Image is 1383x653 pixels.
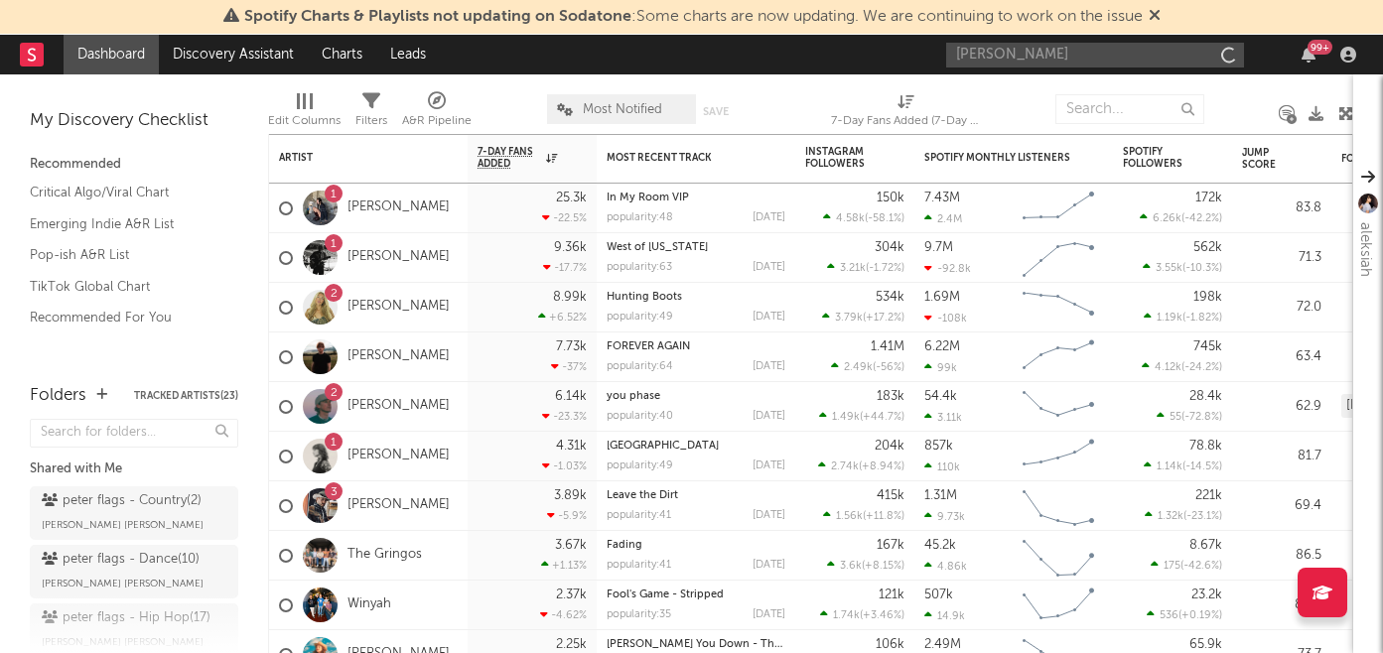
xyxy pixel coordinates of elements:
a: FOREVER AGAIN [607,341,690,352]
div: 562k [1193,241,1222,254]
div: 121k [879,588,904,601]
div: -17.7 % [543,261,587,274]
div: 2.49M [924,638,961,651]
a: Emerging Indie A&R List [30,213,218,235]
div: Edit Columns [268,109,341,133]
span: -1.72 % [869,263,901,274]
span: 1.56k [836,511,863,522]
span: [PERSON_NAME] [PERSON_NAME] [42,572,204,595]
div: West of Ohio [607,242,785,253]
a: [PERSON_NAME] [347,398,450,415]
div: Edit Columns [268,84,341,142]
div: 62.9 [1242,395,1321,419]
span: [PERSON_NAME] [PERSON_NAME] [42,513,204,537]
span: -58.1 % [868,213,901,224]
div: [DATE] [753,212,785,223]
div: 65.9k [1189,638,1222,651]
span: : Some charts are now updating. We are continuing to work on the issue [244,9,1143,25]
div: ( ) [1142,360,1222,373]
div: [DATE] [753,460,785,471]
div: -23.3 % [542,410,587,423]
a: [GEOGRAPHIC_DATA] [607,441,719,452]
a: Winyah [347,596,391,613]
svg: Chart title [1014,332,1103,382]
span: -42.6 % [1183,561,1219,572]
div: ( ) [827,261,904,274]
span: 55 [1170,412,1181,423]
a: [PERSON_NAME] [347,348,450,365]
svg: Chart title [1014,382,1103,432]
a: [PERSON_NAME] [347,497,450,514]
div: 204k [875,440,904,453]
div: 3.67k [555,539,587,552]
span: 4.58k [836,213,865,224]
div: ( ) [1140,211,1222,224]
a: peter flags - Country(2)[PERSON_NAME] [PERSON_NAME] [30,486,238,540]
div: Recommended [30,153,238,177]
div: ( ) [1147,608,1222,621]
div: 14.9k [924,609,965,622]
a: Discovery Assistant [159,35,308,74]
svg: Chart title [1014,531,1103,581]
div: 8.67k [1189,539,1222,552]
span: 4.12k [1155,362,1181,373]
span: 6.26k [1153,213,1181,224]
div: Fool's Game - Stripped [607,589,785,600]
div: [DATE] [753,262,785,273]
button: 99+ [1302,47,1315,63]
svg: Chart title [1014,432,1103,481]
a: Critical Algo/Viral Chart [30,182,218,203]
div: 1.69M [924,291,960,304]
div: popularity: 35 [607,609,671,620]
svg: Chart title [1014,184,1103,233]
a: [PERSON_NAME] [347,299,450,316]
div: 69.4 [1242,494,1321,518]
a: The Gringos [347,547,422,564]
div: Artist [279,152,428,164]
div: 78.8k [1189,440,1222,453]
a: Pop-ish A&R List [30,244,218,266]
div: -37 % [551,360,587,373]
div: 86.5 [1242,544,1321,568]
div: 9.73k [924,510,965,523]
div: -22.5 % [542,211,587,224]
div: ( ) [1157,410,1222,423]
div: -5.9 % [547,509,587,522]
div: Spotify Followers [1123,146,1192,170]
div: -1.03 % [542,459,587,472]
span: 3.79k [835,313,863,324]
span: -56 % [876,362,901,373]
button: Tracked Artists(23) [134,391,238,401]
div: 84.0 [1242,593,1321,617]
div: 3.11k [924,411,962,424]
div: 7-Day Fans Added (7-Day Fans Added) [831,84,980,142]
div: 2.37k [556,588,587,601]
input: Search for folders... [30,419,238,448]
svg: Chart title [1014,581,1103,630]
div: 28.4k [1189,390,1222,403]
span: 3.21k [840,263,866,274]
div: ( ) [823,509,904,522]
span: 175 [1164,561,1180,572]
div: 4.86k [924,560,967,573]
a: [PERSON_NAME] [347,448,450,464]
div: ( ) [827,559,904,572]
button: Save [703,106,729,117]
span: +17.2 % [866,313,901,324]
div: ( ) [822,311,904,324]
a: Fool's Game - Stripped [607,589,724,600]
div: 8.99k [553,291,587,304]
input: Search for artists [946,43,1244,67]
div: 6.14k [555,390,587,403]
span: Spotify Charts & Playlists not updating on Sodatone [244,9,631,25]
div: 534k [876,291,904,304]
div: popularity: 41 [607,560,671,571]
span: -14.5 % [1185,461,1219,472]
div: 83.8 [1242,196,1321,220]
div: -4.62 % [540,608,587,621]
div: 71.3 [1242,246,1321,270]
div: +1.13 % [541,559,587,572]
div: Hunting Boots [607,292,785,303]
span: 3.55k [1156,263,1182,274]
a: Leads [376,35,440,74]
